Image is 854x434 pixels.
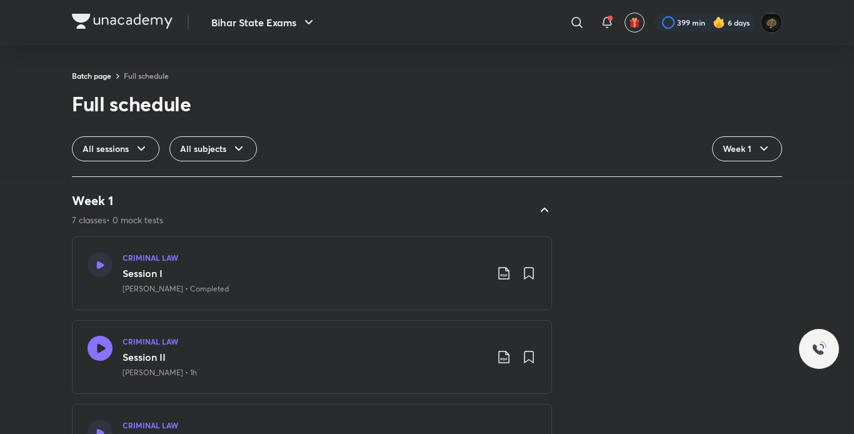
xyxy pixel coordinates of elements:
h5: CRIMINAL LAW [123,420,178,431]
a: Batch page [72,71,111,81]
div: Full schedule [72,91,191,116]
button: avatar [625,13,645,33]
p: [PERSON_NAME] • 1h [123,367,197,378]
a: CRIMINAL LAWSession II[PERSON_NAME] • 1h [72,320,552,394]
a: CRIMINAL LAWSession I[PERSON_NAME] • Completed [72,236,552,310]
img: abhishek kumar [761,12,782,33]
button: Bihar State Exams [204,10,324,35]
div: Week 17 classes• 0 mock tests [62,193,552,226]
img: Company Logo [72,14,173,29]
span: All sessions [83,143,129,155]
p: 7 classes • 0 mock tests [72,214,163,226]
h5: CRIMINAL LAW [123,336,178,347]
p: [PERSON_NAME] • Completed [123,283,229,295]
h3: Session II [123,350,486,365]
h4: Week 1 [72,193,163,209]
span: Week 1 [723,143,751,155]
img: streak [713,16,725,29]
h3: Session I [123,266,486,281]
img: ttu [811,341,826,356]
img: avatar [629,17,640,28]
span: All subjects [180,143,226,155]
h5: CRIMINAL LAW [123,252,178,263]
a: Full schedule [124,71,169,81]
a: Company Logo [72,14,173,32]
